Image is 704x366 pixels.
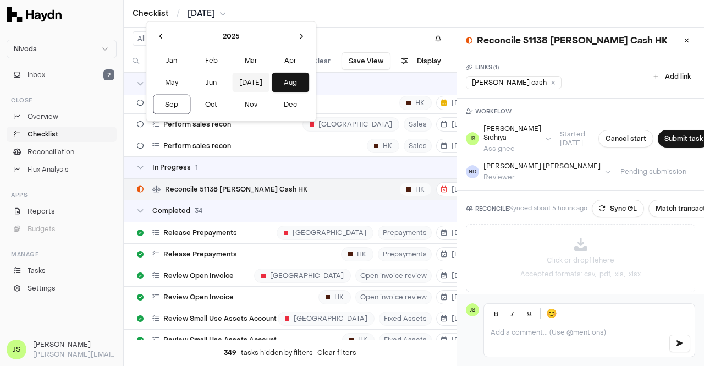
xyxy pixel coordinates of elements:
span: 2025 [223,31,240,41]
button: May [153,73,190,92]
button: Apr [272,51,309,70]
button: Dec [272,95,309,114]
button: Mar [232,51,269,70]
button: Jun [193,73,230,92]
button: Aug [272,73,309,92]
button: [DATE] [232,73,269,92]
button: Nov [232,95,269,114]
button: Jan [153,51,190,70]
button: Oct [193,95,230,114]
button: Sep [153,95,190,114]
button: Feb [193,51,230,70]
